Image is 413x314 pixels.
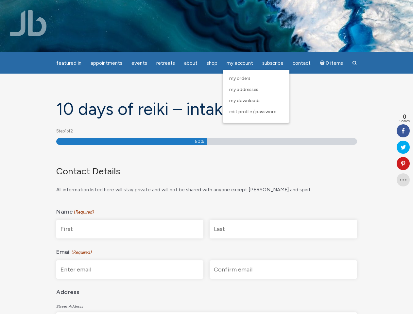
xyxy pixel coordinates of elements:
span: Retreats [156,60,175,66]
p: Step of [56,126,357,136]
a: Shop [203,57,221,70]
img: Jamie Butler. The Everyday Medium [10,10,47,36]
h3: Contact Details [56,166,352,177]
input: Confirm email [210,260,357,279]
a: Contact [289,57,315,70]
input: Last [210,220,357,238]
span: My Downloads [229,98,261,103]
span: Subscribe [262,60,284,66]
span: Shop [207,60,217,66]
span: Contact [293,60,311,66]
span: Shares [399,120,410,123]
span: Appointments [91,60,122,66]
i: Cart [320,60,326,66]
span: Events [131,60,147,66]
a: Subscribe [258,57,287,70]
a: Events [128,57,151,70]
a: Cart0 items [316,56,347,70]
input: First [56,220,204,238]
a: Retreats [152,57,179,70]
span: featured in [56,60,81,66]
a: Appointments [87,57,126,70]
span: My Account [227,60,253,66]
span: My Addresses [229,87,258,92]
span: My Orders [229,76,250,81]
span: 2 [70,129,73,133]
legend: Name [56,203,357,218]
span: (Required) [73,207,94,218]
a: My Addresses [226,84,286,95]
a: About [180,57,201,70]
div: All information listed here will stay private and will not be shared with anyone except [PERSON_N... [56,181,352,195]
span: 0 items [326,61,343,66]
legend: Address [56,284,357,297]
label: Street Address [56,300,357,312]
a: featured in [52,57,85,70]
span: About [184,60,198,66]
span: 1 [65,129,66,133]
legend: Email [56,244,357,258]
h1: 10 days of Reiki – Intake form [56,100,357,118]
span: (Required) [71,248,92,258]
span: Edit Profile / Password [229,109,277,114]
a: My Orders [226,73,286,84]
a: Edit Profile / Password [226,106,286,117]
span: 50% [195,138,204,145]
span: 0 [399,114,410,120]
a: My Downloads [226,95,286,106]
a: My Account [223,57,257,70]
input: Enter email [56,260,204,279]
